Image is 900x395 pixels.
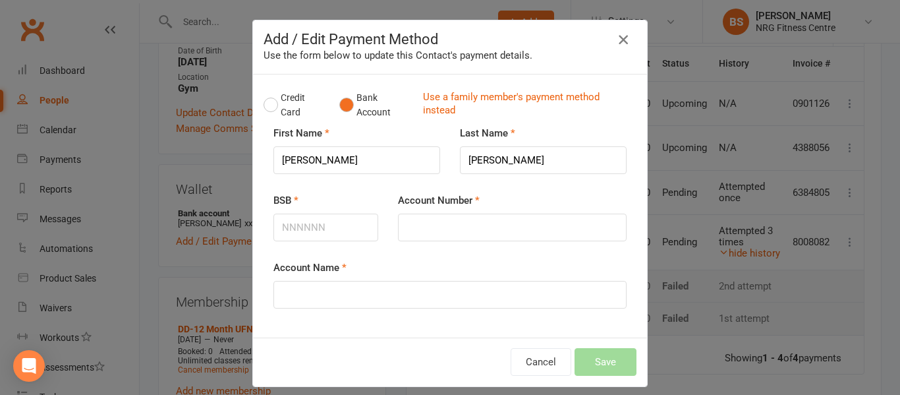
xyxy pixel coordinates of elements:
[273,193,298,208] label: BSB
[13,350,45,382] div: Open Intercom Messenger
[613,29,634,50] button: Close
[264,85,325,125] button: Credit Card
[511,348,571,376] button: Cancel
[273,214,378,241] input: NNNNNN
[423,90,630,120] a: Use a family member's payment method instead
[264,47,636,63] div: Use the form below to update this Contact's payment details.
[273,260,347,276] label: Account Name
[398,193,480,208] label: Account Number
[273,125,329,141] label: First Name
[460,125,515,141] label: Last Name
[339,85,412,125] button: Bank Account
[264,31,636,47] h4: Add / Edit Payment Method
